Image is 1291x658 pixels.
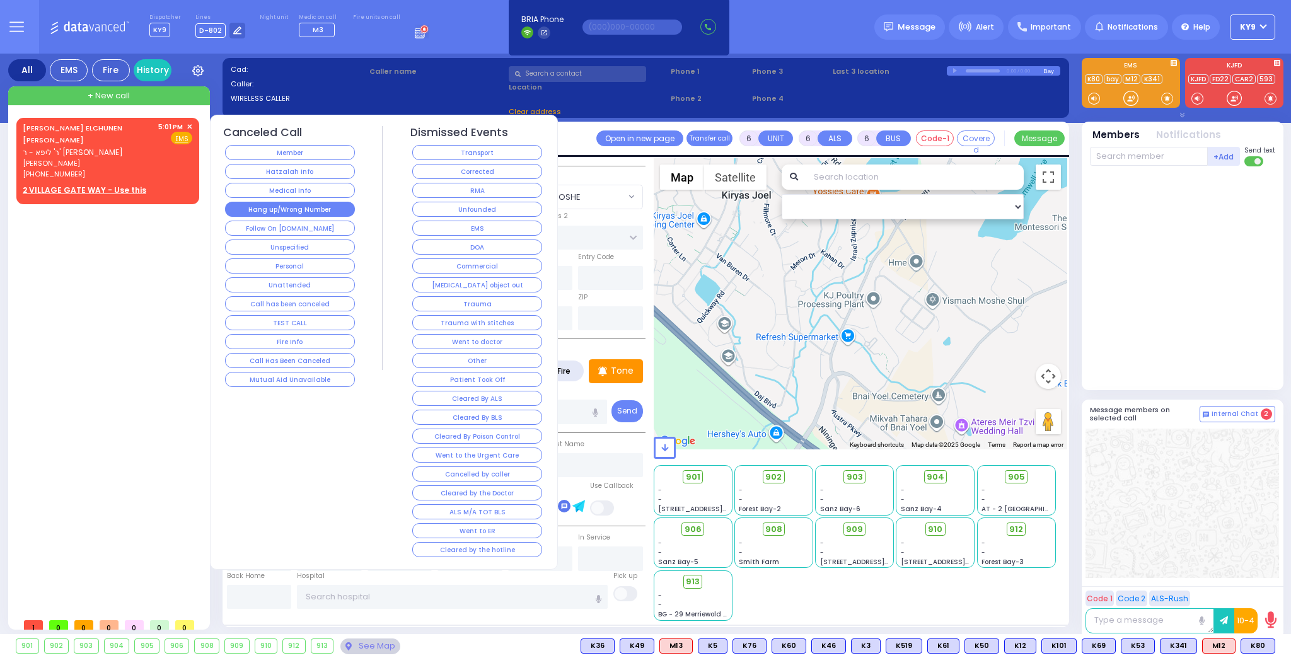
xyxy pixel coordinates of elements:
[658,609,729,619] span: BG - 29 Merriewold S.
[412,353,542,368] button: Other
[297,571,325,581] label: Hospital
[1202,638,1236,654] div: M12
[1244,146,1275,155] span: Send text
[23,158,154,169] span: [PERSON_NAME]
[658,557,698,567] span: Sanz Bay-5
[820,504,860,514] span: Sanz Bay-6
[1041,638,1077,654] div: BLS
[353,14,400,21] label: Fire units on call
[581,638,615,654] div: K36
[412,183,542,198] button: RMA
[23,123,122,146] a: [PERSON_NAME] ELCHUNEN [PERSON_NAME]
[686,130,732,146] button: Transfer call
[412,145,542,160] button: Transport
[340,638,400,654] div: See map
[981,495,985,504] span: -
[658,495,662,504] span: -
[1202,638,1236,654] div: ALS
[1036,364,1061,389] button: Map camera controls
[611,364,634,378] p: Tone
[412,429,542,444] button: Cleared By Poison Control
[1142,74,1162,84] a: K341
[175,620,194,630] span: 0
[225,221,355,236] button: Follow On [DOMAIN_NAME]
[976,21,994,33] span: Alert
[884,22,893,32] img: message.svg
[1241,638,1275,654] div: BLS
[758,130,793,146] button: UNIT
[313,25,323,35] span: M3
[578,533,610,543] label: In Service
[1043,66,1060,76] div: Bay
[1041,638,1077,654] div: K101
[225,164,355,179] button: Hatzalah Info
[846,523,863,536] span: 909
[299,14,339,21] label: Medic on call
[225,296,355,311] button: Call has been canceled
[818,130,852,146] button: ALS
[820,495,824,504] span: -
[611,400,643,422] button: Send
[412,240,542,255] button: DOA
[739,538,743,548] span: -
[582,20,682,35] input: (000)000-00000
[765,471,782,483] span: 902
[739,485,743,495] span: -
[1185,62,1283,71] label: KJFD
[1036,164,1061,190] button: Toggle fullscreen view
[847,471,863,483] span: 903
[175,134,188,144] u: EMS
[23,169,85,179] span: [PHONE_NUMBER]
[752,93,829,104] span: Phone 4
[88,89,130,102] span: + New call
[981,557,1024,567] span: Forest Bay-3
[509,82,667,93] label: Location
[8,59,46,81] div: All
[927,638,959,654] div: K61
[620,638,654,654] div: BLS
[311,639,333,653] div: 913
[158,122,183,132] span: 5:01 PM
[1090,406,1200,422] h5: Message members on selected call
[686,471,700,483] span: 901
[509,66,646,82] input: Search a contact
[1031,21,1071,33] span: Important
[981,538,985,548] span: -
[412,315,542,330] button: Trauma with stitches
[851,638,881,654] div: K3
[1257,74,1275,84] a: 593
[981,548,985,557] span: -
[964,638,999,654] div: BLS
[509,107,561,117] span: Clear address
[412,334,542,349] button: Went to doctor
[105,639,129,653] div: 904
[739,504,781,514] span: Forest Bay-2
[225,334,355,349] button: Fire Info
[508,185,643,209] span: BEIRECH MOSHE
[820,485,824,495] span: -
[964,638,999,654] div: K50
[50,19,134,35] img: Logo
[1232,74,1256,84] a: CAR2
[369,66,504,77] label: Caller name
[1230,14,1275,40] button: KY9
[225,372,355,387] button: Mutual Aid Unavailable
[806,164,1024,190] input: Search location
[225,639,249,653] div: 909
[1108,21,1158,33] span: Notifications
[23,185,146,195] u: 2 VILLAGE GATE WAY - Use this
[1090,147,1208,166] input: Search member
[543,439,584,449] label: P Last Name
[225,353,355,368] button: Call Has Been Canceled
[1121,638,1155,654] div: K53
[225,240,355,255] button: Unspecified
[1082,638,1116,654] div: K69
[578,292,588,303] label: ZIP
[927,471,944,483] span: 904
[1203,412,1209,418] img: comment-alt.png
[16,639,38,653] div: 901
[412,447,542,463] button: Went to the Urgent Care
[1240,21,1256,33] span: KY9
[24,620,43,630] span: 1
[820,538,824,548] span: -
